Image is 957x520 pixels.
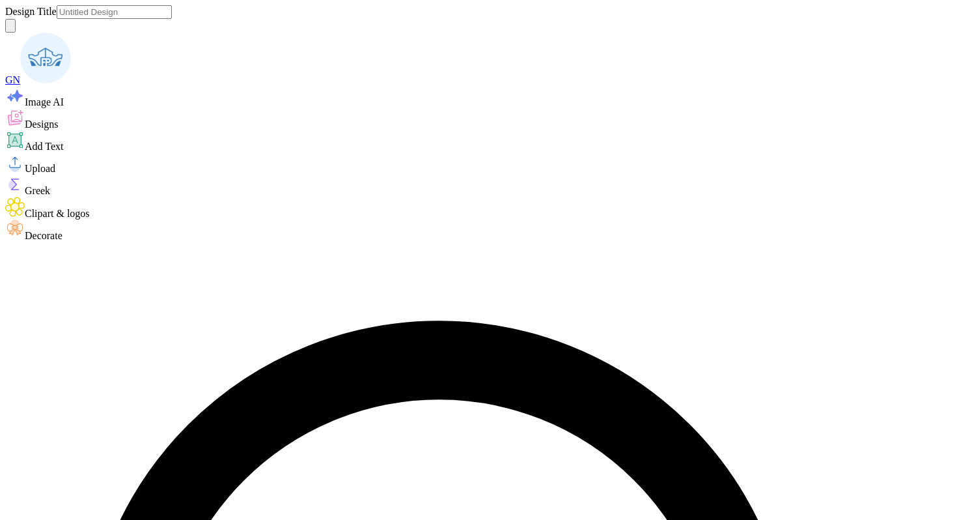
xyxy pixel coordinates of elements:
[57,5,172,19] input: Untitled Design
[25,141,63,152] span: Add Text
[25,230,62,241] span: Decorate
[5,6,57,17] label: Design Title
[5,74,20,85] span: GN
[25,119,59,130] span: Designs
[25,96,64,108] span: Image AI
[25,185,50,196] span: Greek
[5,74,71,85] a: GN
[25,208,90,219] span: Clipart & logos
[25,163,55,174] span: Upload
[20,33,71,83] img: George Nikhil Musunoor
